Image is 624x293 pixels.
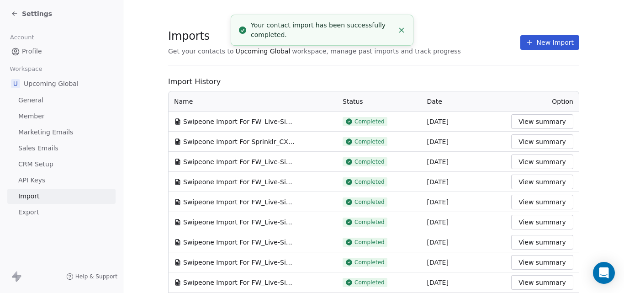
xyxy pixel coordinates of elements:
a: General [7,93,116,108]
div: Your contact import has been successfully completed. [251,21,394,40]
button: Close toast [396,24,407,36]
button: New Import [520,35,579,50]
span: CRM Setup [18,160,53,169]
div: [DATE] [427,238,501,247]
span: Export [18,208,39,217]
span: Account [6,31,38,44]
span: Completed [354,198,385,206]
div: [DATE] [427,218,501,227]
span: Marketing Emails [18,128,73,137]
span: General [18,96,43,105]
span: Status [343,98,363,105]
span: Swipeone Import For FW_Live-Sim-Webinar-14Oct'25-IND+ANZ.csv [183,157,297,166]
span: Completed [354,178,385,186]
span: Completed [354,279,385,286]
a: Export [7,205,116,220]
div: [DATE] [427,157,501,166]
div: [DATE] [427,137,501,146]
button: View summary [511,235,573,250]
span: Import History [168,76,579,87]
span: Swipeone Import For Sprinklr_CX_Demonstrate_Reg_Drive_[DATE] - Sheet1.csv [183,137,297,146]
button: View summary [511,215,573,229]
a: Help & Support [66,273,117,280]
span: API Keys [18,176,45,185]
span: Imports [168,29,461,43]
span: Completed [354,259,385,266]
div: [DATE] [427,117,501,126]
a: Import [7,189,116,204]
a: API Keys [7,173,116,188]
a: Member [7,109,116,124]
span: Upcoming Global [236,47,291,56]
a: CRM Setup [7,157,116,172]
a: Sales Emails [7,141,116,156]
span: Import [18,192,39,201]
span: Sales Emails [18,144,58,153]
span: Swipeone Import For FW_Live-Sim-Webinar-15Oct'25-NA - Sheet1.csv [183,258,297,267]
span: Completed [354,218,385,226]
span: Settings [22,9,52,18]
span: Completed [354,138,385,145]
a: Marketing Emails [7,125,116,140]
button: View summary [511,195,573,209]
span: Swipeone Import For FW_Live-Sim-Webinar-16Oct'25-IND+ANZ - Sheet1.csv [183,117,297,126]
span: Swipeone Import For FW_Live-Sim-Webinar-14Oct'25-IND+ANZ - Sheet1.csv [183,238,297,247]
span: Completed [354,118,385,125]
button: View summary [511,114,573,129]
span: Option [552,98,573,105]
a: Profile [7,44,116,59]
span: Completed [354,239,385,246]
div: [DATE] [427,197,501,207]
a: Settings [11,9,52,18]
div: [DATE] [427,278,501,287]
button: View summary [511,154,573,169]
div: Open Intercom Messenger [593,262,615,284]
span: Swipeone Import For FW_Live-Sim-Webinar-14Oct'25-EU - Sheet1 (1).csv [183,177,297,186]
span: U [11,79,20,88]
div: [DATE] [427,258,501,267]
span: Upcoming Global [24,79,79,88]
span: Swipeone Import For FW_Live-Sim-Webinar-14Oct'25-IND+ANZ - Sheet2.csv [183,218,297,227]
span: workspace, manage past imports and track progress [292,47,460,56]
div: [DATE] [427,177,501,186]
button: View summary [511,275,573,290]
button: View summary [511,134,573,149]
span: Workspace [6,62,46,76]
span: Swipeone Import For FW_Live-Sim-Webinar-15Oct'25-NA - Sheet1.csv [183,278,297,287]
button: View summary [511,255,573,270]
span: Date [427,98,442,105]
span: Completed [354,158,385,165]
span: Swipeone Import For FW_Live-Sim-Webinar-15Oct'25-NA - Sheet2.csv [183,197,297,207]
span: Profile [22,47,42,56]
span: Name [174,97,193,106]
button: View summary [511,175,573,189]
span: Get your contacts to [168,47,234,56]
span: Help & Support [75,273,117,280]
span: Member [18,112,45,121]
